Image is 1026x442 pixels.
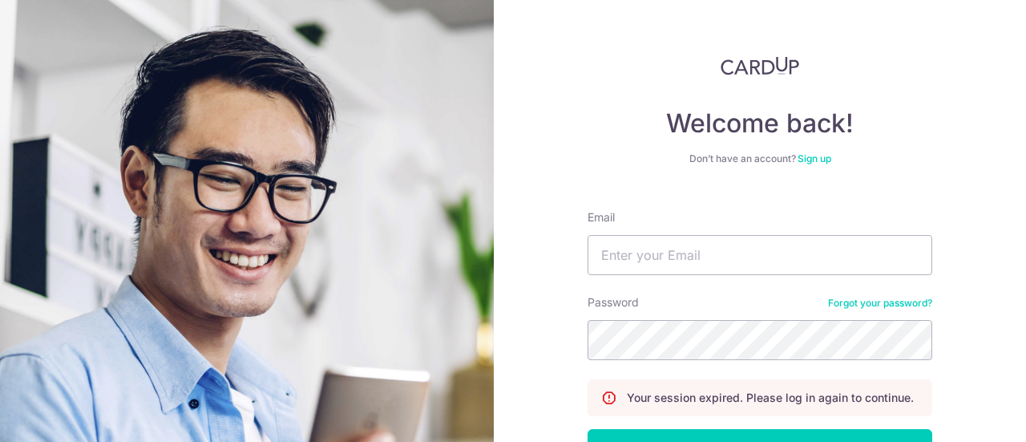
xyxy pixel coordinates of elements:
[828,297,932,310] a: Forgot your password?
[588,294,639,310] label: Password
[588,235,932,275] input: Enter your Email
[627,390,914,406] p: Your session expired. Please log in again to continue.
[588,107,932,140] h4: Welcome back!
[798,152,831,164] a: Sign up
[588,209,615,225] label: Email
[588,152,932,165] div: Don’t have an account?
[721,56,799,75] img: CardUp Logo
